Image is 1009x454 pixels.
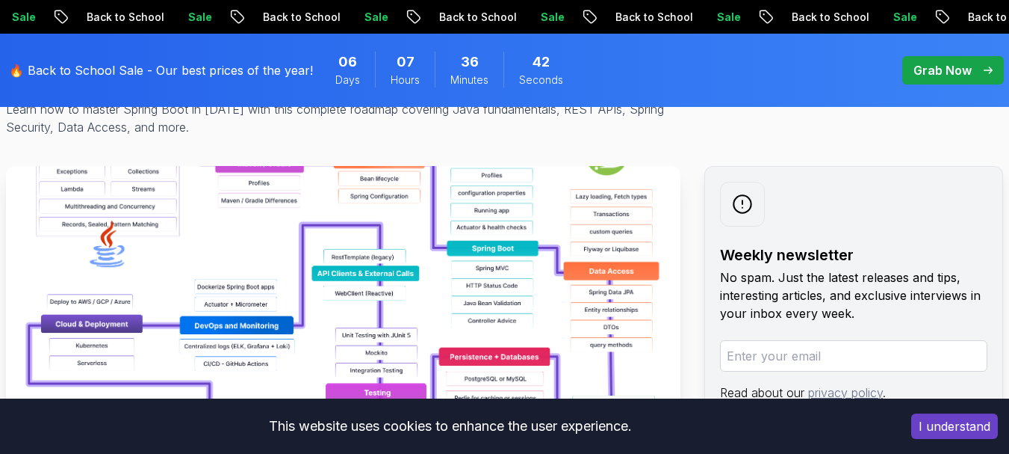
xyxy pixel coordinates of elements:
[335,73,360,88] span: Days
[913,61,972,79] p: Grab Now
[527,10,574,25] p: Sale
[397,52,415,73] span: 7 Hours
[11,410,889,443] div: This website uses cookies to enhance the user experience.
[777,10,879,25] p: Back to School
[911,414,998,439] button: Accept cookies
[533,52,550,73] span: 42 Seconds
[249,10,350,25] p: Back to School
[703,10,751,25] p: Sale
[879,10,927,25] p: Sale
[9,61,313,79] p: 🔥 Back to School Sale - Our best prices of the year!
[391,73,420,88] span: Hours
[720,340,987,372] input: Enter your email
[350,10,398,25] p: Sale
[720,245,987,266] h2: Weekly newsletter
[519,73,563,88] span: Seconds
[338,52,357,73] span: 6 Days
[720,269,987,322] p: No spam. Just the latest releases and tips, interesting articles, and exclusive interviews in you...
[72,10,174,25] p: Back to School
[808,385,883,400] a: privacy policy
[6,100,675,136] p: Learn how to master Spring Boot in [DATE] with this complete roadmap covering Java fundamentals, ...
[461,52,479,73] span: 36 Minutes
[601,10,703,25] p: Back to School
[450,73,488,88] span: Minutes
[720,384,987,402] p: Read about our .
[425,10,527,25] p: Back to School
[174,10,222,25] p: Sale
